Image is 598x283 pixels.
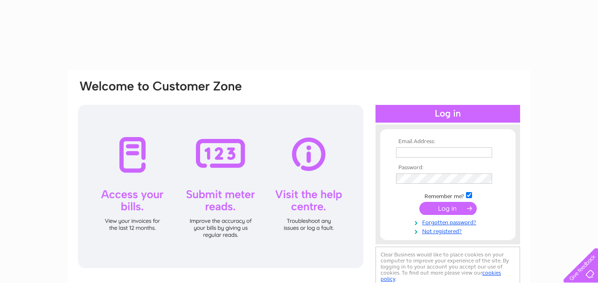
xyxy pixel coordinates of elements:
[394,165,502,171] th: Password:
[394,191,502,200] td: Remember me?
[394,138,502,145] th: Email Address:
[396,217,502,226] a: Forgotten password?
[396,226,502,235] a: Not registered?
[419,202,477,215] input: Submit
[381,269,501,282] a: cookies policy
